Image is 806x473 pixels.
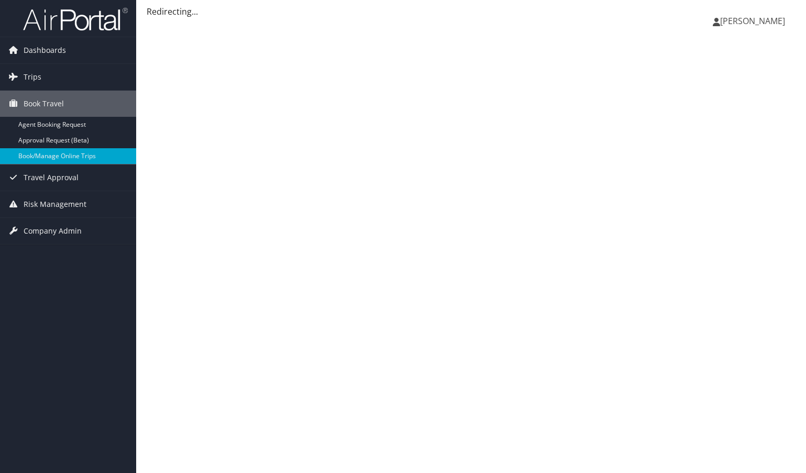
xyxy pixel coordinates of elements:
[24,164,79,191] span: Travel Approval
[24,191,86,217] span: Risk Management
[147,5,796,18] div: Redirecting...
[23,7,128,31] img: airportal-logo.png
[24,37,66,63] span: Dashboards
[720,15,785,27] span: [PERSON_NAME]
[713,5,796,37] a: [PERSON_NAME]
[24,91,64,117] span: Book Travel
[24,218,82,244] span: Company Admin
[24,64,41,90] span: Trips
